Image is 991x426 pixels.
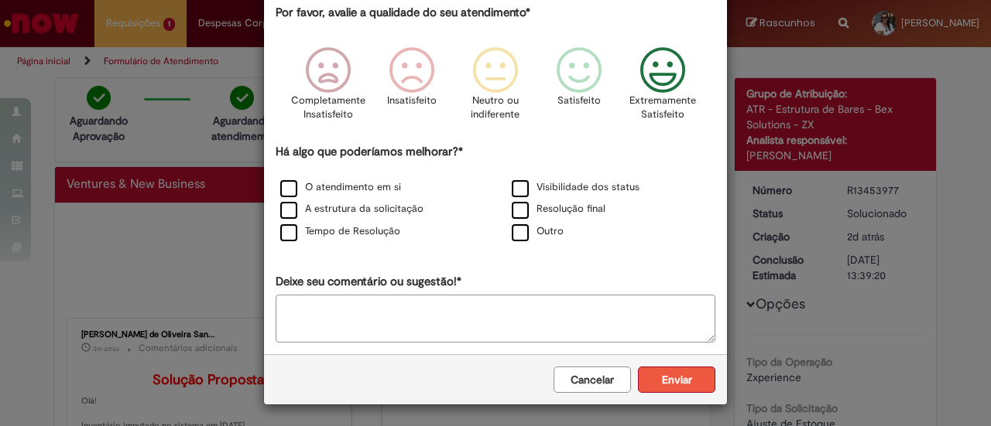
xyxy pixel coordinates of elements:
[280,202,423,216] label: A estrutura da solicitação
[623,36,702,141] div: Extremamente Satisfeito
[291,94,365,122] p: Completamente Insatisfeito
[540,36,619,141] div: Satisfeito
[387,94,437,108] p: Insatisfeito
[280,224,400,239] label: Tempo de Resolução
[456,36,535,141] div: Neutro ou indiferente
[288,36,367,141] div: Completamente Insatisfeito
[276,5,530,21] label: Por favor, avalie a qualidade do seu atendimento*
[276,274,461,290] label: Deixe seu comentário ou sugestão!*
[554,366,631,393] button: Cancelar
[629,94,696,122] p: Extremamente Satisfeito
[280,180,401,195] label: O atendimento em si
[512,224,564,239] label: Outro
[372,36,451,141] div: Insatisfeito
[512,202,605,216] label: Resolução final
[638,366,715,393] button: Enviar
[512,180,640,195] label: Visibilidade dos status
[276,144,715,244] div: Há algo que poderíamos melhorar?*
[468,94,523,122] p: Neutro ou indiferente
[557,94,601,108] p: Satisfeito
